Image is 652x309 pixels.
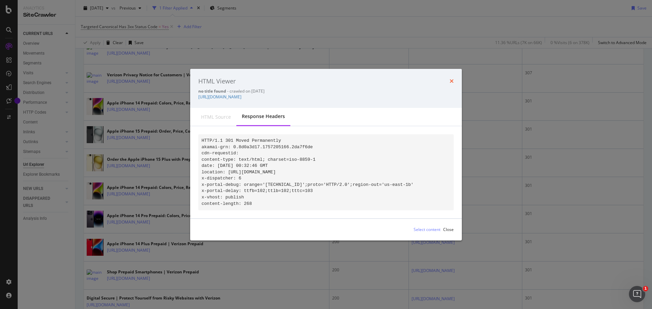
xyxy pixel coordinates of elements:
code: HTTP/1.1 301 Moved Permanently akamai-grn: 0.8d0a3d17.1757205166.2da7f6de cdn-requestid: content-... [202,138,414,206]
div: Select content [414,227,440,232]
div: Response Headers [242,113,285,120]
strong: no title found [198,88,226,94]
div: modal [190,69,462,240]
div: Close [443,227,454,232]
div: - crawled on [DATE] [198,88,454,94]
button: Close [443,224,454,235]
a: [URL][DOMAIN_NAME] [198,94,241,100]
div: HTML source [201,114,231,120]
div: HTML Viewer [198,77,236,85]
button: Select content [408,224,440,235]
div: times [450,77,454,85]
span: 1 [643,286,648,291]
iframe: Intercom live chat [629,286,645,302]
